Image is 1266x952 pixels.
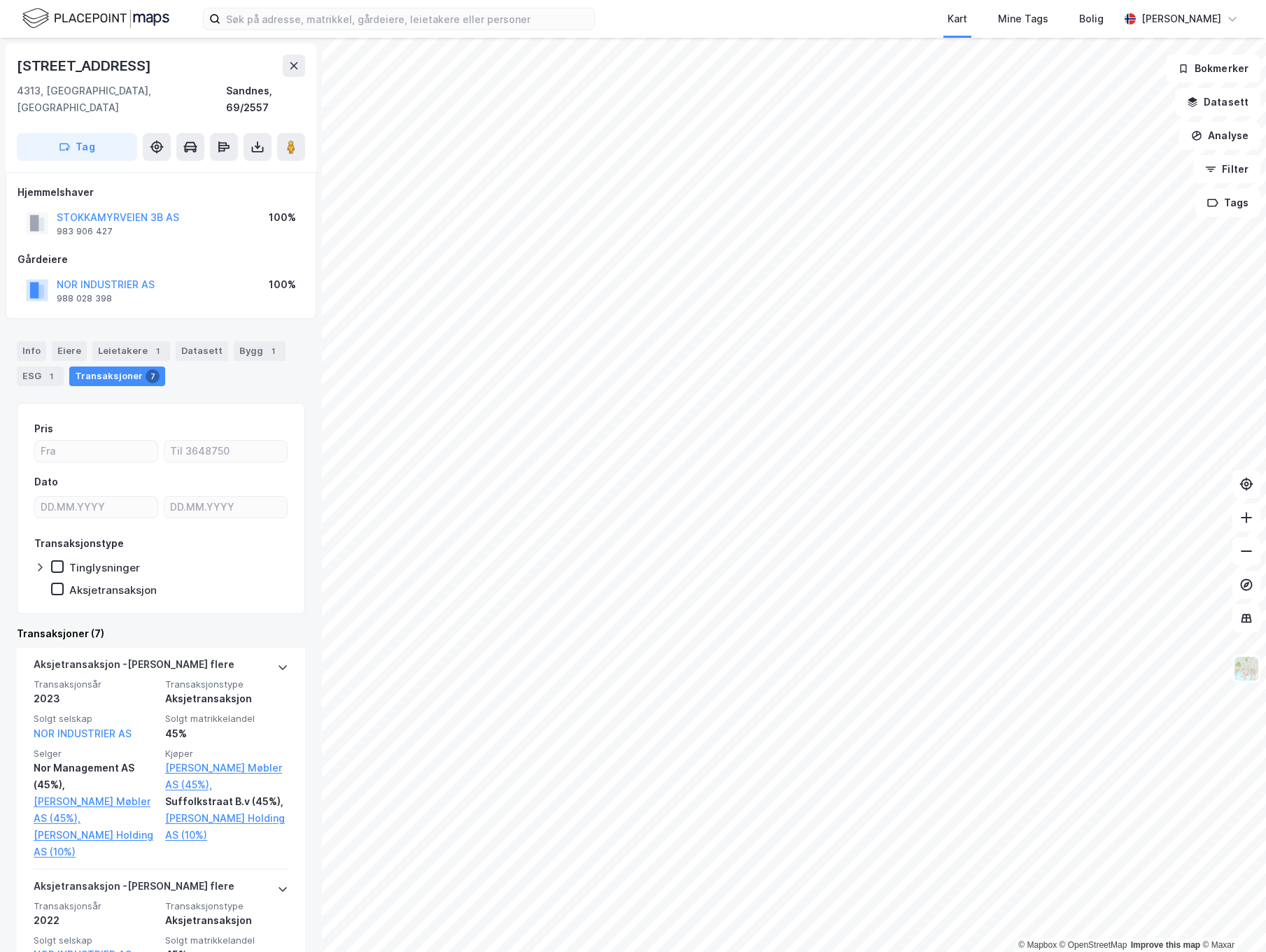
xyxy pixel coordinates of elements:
[34,727,132,739] a: NOR INDUSTRIER AS
[1175,88,1260,116] button: Datasett
[165,912,288,929] div: Aksjetransaksjon
[17,83,226,116] div: 4313, [GEOGRAPHIC_DATA], [GEOGRAPHIC_DATA]
[1233,655,1260,682] img: Z
[269,209,296,226] div: 100%
[34,474,58,490] div: Dato
[17,625,305,642] div: Transaksjoner (7)
[164,441,287,462] input: Til 3648750
[57,226,113,237] div: 983 906 427
[34,827,157,860] a: [PERSON_NAME] Holding AS (10%)
[52,341,87,361] div: Eiere
[34,420,53,437] div: Pris
[34,912,157,929] div: 2022
[34,656,234,679] div: Aksjetransaksjon - [PERSON_NAME] flere
[165,760,288,793] a: [PERSON_NAME] Møbler AS (45%),
[165,713,288,725] span: Solgt matrikkelandel
[165,810,288,844] a: [PERSON_NAME] Holding AS (10%)
[1018,940,1057,950] a: Mapbox
[34,793,157,827] a: [PERSON_NAME] Møbler AS (45%),
[1195,189,1260,217] button: Tags
[69,561,140,574] div: Tinglysninger
[176,341,228,361] div: Datasett
[1131,940,1200,950] a: Improve this map
[34,748,157,760] span: Selger
[69,367,165,386] div: Transaksjoner
[266,344,280,358] div: 1
[1141,10,1221,27] div: [PERSON_NAME]
[34,935,157,946] span: Solgt selskap
[1196,885,1266,952] iframe: Chat Widget
[34,679,157,690] span: Transaksjonsår
[34,713,157,725] span: Solgt selskap
[998,10,1048,27] div: Mine Tags
[165,900,288,912] span: Transaksjonstype
[165,935,288,946] span: Solgt matrikkelandel
[34,900,157,912] span: Transaksjonsår
[35,441,157,462] input: Fra
[17,341,46,361] div: Info
[150,344,164,358] div: 1
[165,690,288,707] div: Aksjetransaksjon
[948,10,967,27] div: Kart
[34,760,157,793] div: Nor Management AS (45%),
[17,133,137,161] button: Tag
[164,497,287,518] input: DD.MM.YYYY
[165,793,288,810] div: Suffolkstraat B.v (45%),
[69,583,157,597] div: Aksjetransaksjon
[165,748,288,760] span: Kjøper
[35,497,157,518] input: DD.MM.YYYY
[34,535,124,552] div: Transaksjonstype
[1060,940,1127,950] a: OpenStreetMap
[220,8,594,29] input: Søk på adresse, matrikkel, gårdeiere, leietakere eller personer
[17,55,154,77] div: [STREET_ADDRESS]
[92,341,170,361] div: Leietakere
[1196,885,1266,952] div: Kontrollprogram for chat
[1079,10,1104,27] div: Bolig
[165,679,288,690] span: Transaksjonstype
[22,6,169,31] img: logo.f888ab2527a4732fd821a326f86c7f29.svg
[34,690,157,707] div: 2023
[34,878,234,900] div: Aksjetransaksjon - [PERSON_NAME] flere
[17,367,64,386] div: ESG
[17,251,304,268] div: Gårdeiere
[44,369,58,383] div: 1
[165,725,288,742] div: 45%
[269,276,296,293] div: 100%
[1179,122,1260,150] button: Analyse
[1193,155,1260,183] button: Filter
[234,341,286,361] div: Bygg
[17,184,304,201] div: Hjemmelshaver
[1166,55,1260,83] button: Bokmerker
[57,293,112,304] div: 988 028 398
[146,369,160,383] div: 7
[226,83,305,116] div: Sandnes, 69/2557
